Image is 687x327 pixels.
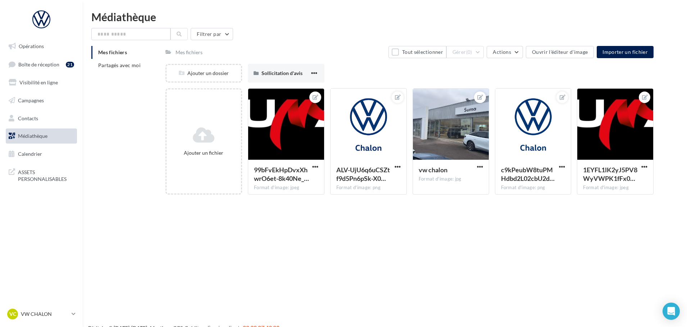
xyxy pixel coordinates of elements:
a: Médiathèque [4,129,78,144]
span: Campagnes [18,97,44,103]
span: Opérations [19,43,44,49]
button: Ouvrir l'éditeur d'image [526,46,594,58]
div: Format d'image: jpeg [583,184,647,191]
button: Tout sélectionner [388,46,446,58]
div: 21 [66,62,74,67]
a: Visibilité en ligne [4,75,78,90]
button: Actions [487,46,523,58]
div: Format d'image: png [501,184,565,191]
button: Gérer(0) [446,46,484,58]
span: Boîte de réception [18,61,59,67]
a: Campagnes [4,93,78,108]
span: Sollicitation d'avis [261,70,302,76]
span: Actions [493,49,511,55]
a: Boîte de réception21 [4,57,78,72]
span: VC [9,310,16,318]
a: Calendrier [4,146,78,162]
div: Ajouter un dossier [167,70,241,77]
div: Format d'image: png [336,184,401,191]
a: VC VW CHALON [6,307,77,321]
div: Ajouter un fichier [169,149,238,157]
span: Importer un fichier [602,49,648,55]
span: Mes fichiers [98,49,127,55]
span: Médiathèque [18,133,47,139]
span: (0) [466,49,472,55]
div: Open Intercom Messenger [663,303,680,320]
span: vw chalon [419,166,447,174]
p: VW CHALON [21,310,69,318]
span: c9kPeubW8tuPMHdbd2L02cbU2d8hmiJgFh9ew43NLDmKkV8nbBwHQi8hbUGX6SjbfpLmNAa570RrSkV0oQ=s0 [501,166,555,182]
span: Calendrier [18,151,42,157]
span: ASSETS PERSONNALISABLES [18,167,74,183]
span: Visibilité en ligne [19,79,58,85]
span: ALV-UjU6q6uCSZtf9d5Pn6pSk-X0wtOhVwut3u6hmuh2wcx42vessgYI [336,166,390,182]
button: Importer un fichier [597,46,654,58]
div: Mes fichiers [176,49,203,56]
button: Filtrer par [191,28,233,40]
div: Format d'image: jpg [419,176,483,182]
a: Opérations [4,39,78,54]
div: Format d'image: jpeg [254,184,318,191]
span: Contacts [18,115,38,121]
span: Partagés avec moi [98,62,141,68]
div: Médiathèque [91,11,678,22]
span: 1EYFL1lK2yJ5PV8WyVWPK1fFx07KsogsyYBO0xUXMwEq8s8ucpDfkrmfiaDgJNdjFqv3k10Vbcz03Xuc7A=s0 [583,166,637,182]
span: 99bFvEkHpDvxXhwrO6et-8k40Ne_Z-bcbm-QFv91Fm-giQuoe0XtuxUE7MPETYVeaz5NaTsERWxCrP-p-Q=s0 [254,166,309,182]
a: Contacts [4,111,78,126]
a: ASSETS PERSONNALISABLES [4,164,78,186]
